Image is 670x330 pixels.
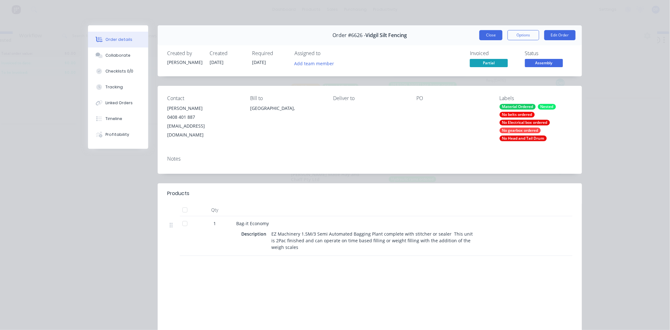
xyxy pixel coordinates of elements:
div: Notes [167,156,572,162]
div: Checklists 0/0 [106,68,134,74]
div: Deliver to [333,95,406,101]
span: Partial [470,59,508,67]
div: Bill to [250,95,323,101]
div: [GEOGRAPHIC_DATA], [250,104,323,113]
button: Collaborate [88,48,148,63]
div: Material Ordered [500,104,536,110]
button: Close [479,30,503,40]
div: Qty [196,204,234,216]
button: Add team member [294,59,338,67]
span: 1 [213,220,216,227]
button: Assembly [525,59,563,68]
button: Add team member [291,59,338,67]
span: [DATE] [210,59,224,65]
div: Created by [167,50,202,56]
div: Description [241,229,269,238]
button: Options [508,30,539,40]
div: No belts ordered [500,112,535,117]
div: Linked Orders [106,100,133,106]
span: [DATE] [252,59,266,65]
button: Timeline [88,111,148,127]
div: [PERSON_NAME]0408 401 887[EMAIL_ADDRESS][DOMAIN_NAME] [167,104,240,139]
div: Labels [500,95,572,101]
div: Status [525,50,572,56]
div: Nested [538,104,556,110]
span: Assembly [525,59,563,67]
div: Profitability [106,132,130,137]
button: Checklists 0/0 [88,63,148,79]
div: 0408 401 887 [167,113,240,122]
div: Order details [106,37,133,42]
div: No Head and Tail Drum [500,136,547,141]
div: PO [416,95,489,101]
button: Linked Orders [88,95,148,111]
div: [PERSON_NAME] [167,59,202,66]
button: Tracking [88,79,148,95]
div: No Electrical box ordered [500,120,550,125]
div: Timeline [106,116,123,122]
div: Assigned to [294,50,358,56]
div: EZ Machinery 1.5M/3 Semi Automated Bagging Plant complete with stitcher or sealer This unit is 2P... [269,229,479,252]
div: Required [252,50,287,56]
div: Contact [167,95,240,101]
span: Order #6626 - [333,32,366,38]
div: Products [167,190,189,197]
div: Tracking [106,84,123,90]
button: Profitability [88,127,148,143]
span: Vidgil Silt Fencing [366,32,407,38]
div: No gearbox ordered [500,128,541,133]
div: Created [210,50,244,56]
button: Order details [88,32,148,48]
button: Edit Order [544,30,576,40]
div: Invoiced [470,50,517,56]
div: [GEOGRAPHIC_DATA], [250,104,323,124]
span: Bag-it Economy [236,220,269,226]
div: [PERSON_NAME] [167,104,240,113]
div: Collaborate [106,53,131,58]
div: [EMAIL_ADDRESS][DOMAIN_NAME] [167,122,240,139]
